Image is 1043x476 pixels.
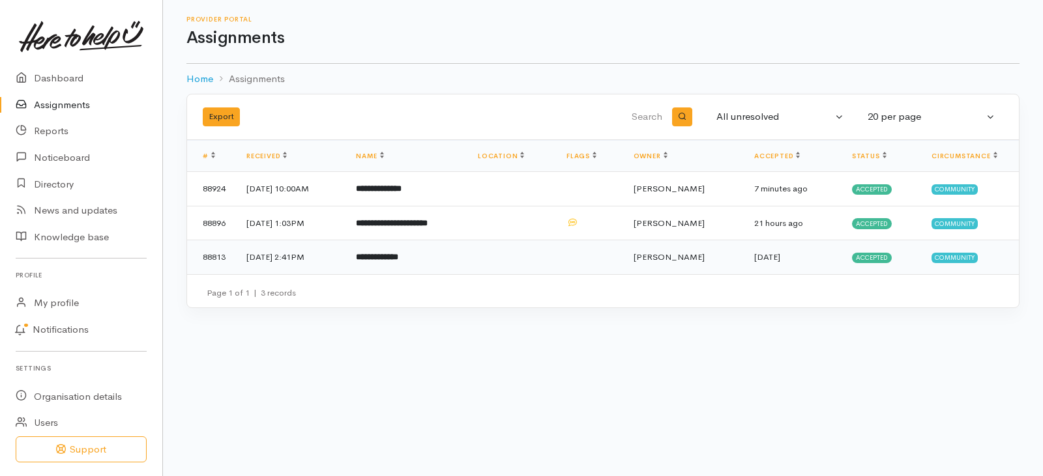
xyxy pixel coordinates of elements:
[932,253,978,263] span: Community
[187,172,236,206] td: 88924
[868,109,984,124] div: 20 per page
[213,72,285,87] li: Assignments
[754,217,803,229] time: 21 hours ago
[852,253,892,263] span: Accepted
[356,152,383,160] a: Name
[754,251,780,262] time: [DATE]
[207,287,296,298] small: Page 1 of 1 3 records
[187,206,236,240] td: 88896
[203,107,240,126] button: Export
[16,436,147,463] button: Support
[852,184,892,195] span: Accepted
[566,152,596,160] a: Flags
[852,218,892,229] span: Accepted
[754,183,808,194] time: 7 minutes ago
[236,240,345,274] td: [DATE] 2:41PM
[860,104,1003,130] button: 20 per page
[634,152,668,160] a: Owner
[16,266,147,284] h6: Profile
[932,152,997,160] a: Circumstance
[246,152,287,160] a: Received
[456,102,665,133] input: Search
[852,152,887,160] a: Status
[716,109,832,124] div: All unresolved
[634,217,705,229] span: [PERSON_NAME]
[203,152,215,160] a: #
[634,183,705,194] span: [PERSON_NAME]
[186,29,1020,48] h1: Assignments
[16,359,147,377] h6: Settings
[634,251,705,262] span: [PERSON_NAME]
[932,184,978,195] span: Community
[186,16,1020,23] h6: Provider Portal
[186,72,213,87] a: Home
[236,206,345,240] td: [DATE] 1:03PM
[186,64,1020,94] nav: breadcrumb
[932,218,978,229] span: Community
[754,152,800,160] a: Accepted
[236,172,345,206] td: [DATE] 10:00AM
[254,287,257,298] span: |
[709,104,852,130] button: All unresolved
[478,152,524,160] a: Location
[187,240,236,274] td: 88813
